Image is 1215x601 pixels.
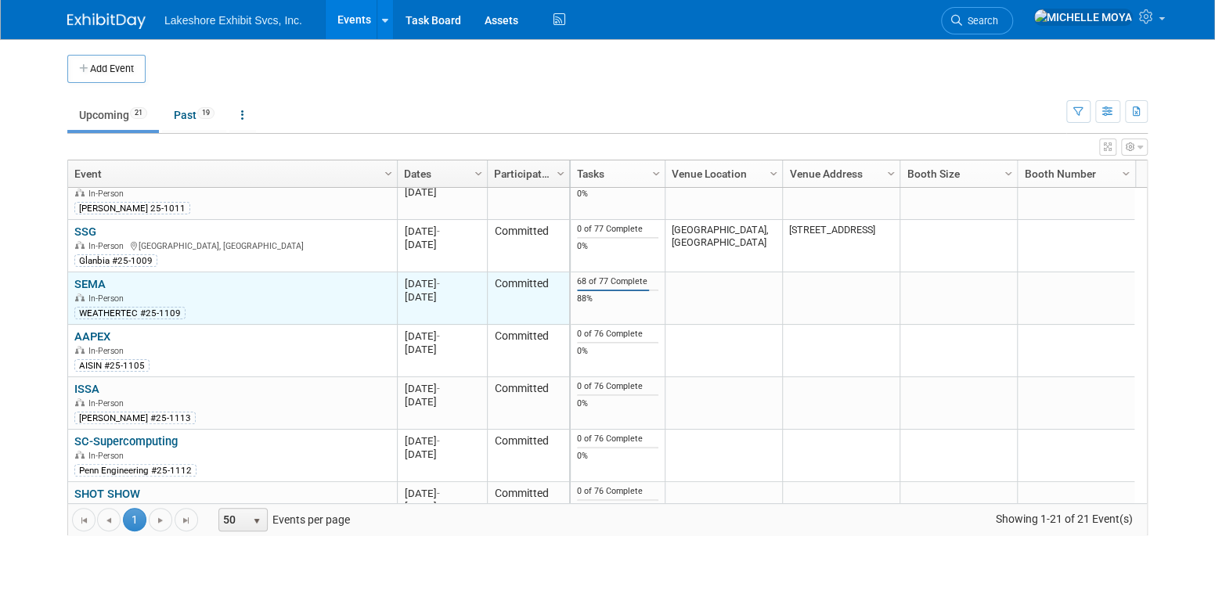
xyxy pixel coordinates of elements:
[74,225,96,239] a: SSG
[67,100,159,130] a: Upcoming21
[74,434,178,448] a: SC-Supercomputing
[554,167,567,180] span: Column Settings
[577,398,659,409] div: 0%
[436,278,439,290] span: -
[436,383,439,394] span: -
[404,434,480,448] div: [DATE]
[74,254,157,267] div: Glanbia #25-1009
[577,381,659,392] div: 0 of 76 Complete
[175,508,198,531] a: Go to the last page
[88,189,128,199] span: In-Person
[487,430,569,482] td: Committed
[404,277,480,290] div: [DATE]
[577,486,659,497] div: 0 of 76 Complete
[404,343,480,356] div: [DATE]
[941,7,1013,34] a: Search
[75,346,85,354] img: In-Person Event
[164,14,302,27] span: Lakeshore Exhibit Svcs, Inc.
[981,508,1147,530] span: Showing 1-21 of 21 Event(s)
[665,220,782,272] td: [GEOGRAPHIC_DATA], [GEOGRAPHIC_DATA]
[577,241,659,252] div: 0%
[97,508,121,531] a: Go to the previous page
[74,359,150,372] div: AISIN #25-1105
[648,160,665,184] a: Column Settings
[487,377,569,430] td: Committed
[74,464,196,477] div: Penn Engineering #25-1112
[75,451,85,459] img: In-Person Event
[472,167,485,180] span: Column Settings
[382,167,395,180] span: Column Settings
[103,514,115,527] span: Go to the previous page
[67,13,146,29] img: ExhibitDay
[470,160,488,184] a: Column Settings
[1033,9,1133,26] img: MICHELLE MOYA
[149,508,172,531] a: Go to the next page
[74,307,186,319] div: WEATHERTEC #25-1109
[88,293,128,304] span: In-Person
[885,167,897,180] span: Column Settings
[75,398,85,406] img: In-Person Event
[577,451,659,462] div: 0%
[162,100,226,130] a: Past19
[72,508,96,531] a: Go to the first page
[487,220,569,272] td: Committed
[436,435,439,447] span: -
[75,241,85,249] img: In-Person Event
[88,398,128,408] span: In-Person
[404,395,480,408] div: [DATE]
[577,224,659,235] div: 0 of 77 Complete
[88,346,128,356] span: In-Person
[180,514,193,527] span: Go to the last page
[1000,160,1018,184] a: Column Settings
[88,451,128,461] span: In-Person
[487,482,569,534] td: Committed
[404,290,480,304] div: [DATE]
[577,189,659,200] div: 0%
[197,107,215,119] span: 19
[767,167,780,180] span: Column Settings
[487,167,569,220] td: Committed
[130,107,147,119] span: 21
[67,55,146,83] button: Add Event
[577,434,659,444] div: 0 of 76 Complete
[404,185,480,199] div: [DATE]
[404,329,480,343] div: [DATE]
[404,238,480,251] div: [DATE]
[782,220,900,272] td: [STREET_ADDRESS]
[436,488,439,499] span: -
[74,329,110,344] a: AAPEX
[75,189,85,196] img: In-Person Event
[404,500,480,513] div: [DATE]
[74,202,190,214] div: [PERSON_NAME] 25-1011
[577,293,659,304] div: 88%
[577,346,659,357] div: 0%
[251,515,263,527] span: select
[74,239,390,252] div: [GEOGRAPHIC_DATA], [GEOGRAPHIC_DATA]
[1002,167,1015,180] span: Column Settings
[219,509,246,531] span: 50
[75,293,85,301] img: In-Person Event
[404,487,480,500] div: [DATE]
[907,160,1007,187] a: Booth Size
[577,329,659,340] div: 0 of 76 Complete
[672,160,772,187] a: Venue Location
[883,160,900,184] a: Column Settings
[577,160,654,187] a: Tasks
[404,448,480,461] div: [DATE]
[74,487,140,501] a: SHOT SHOW
[766,160,783,184] a: Column Settings
[199,508,366,531] span: Events per page
[436,225,439,237] span: -
[1119,167,1132,180] span: Column Settings
[577,276,659,287] div: 68 of 77 Complete
[494,160,559,187] a: Participation
[962,15,998,27] span: Search
[436,330,439,342] span: -
[1118,160,1135,184] a: Column Settings
[789,160,889,187] a: Venue Address
[1024,160,1124,187] a: Booth Number
[553,160,570,184] a: Column Settings
[123,508,146,531] span: 1
[404,225,480,238] div: [DATE]
[380,160,398,184] a: Column Settings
